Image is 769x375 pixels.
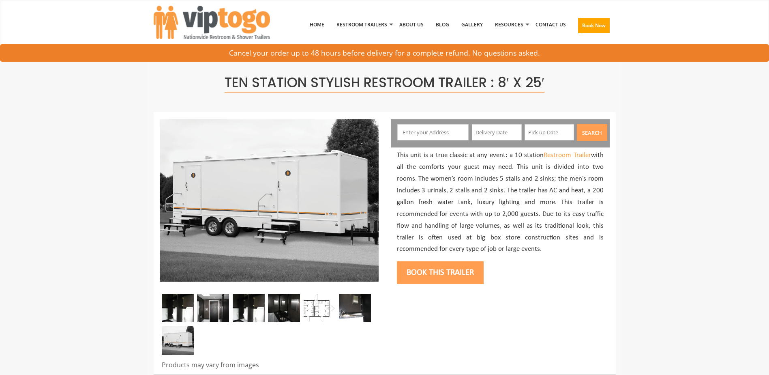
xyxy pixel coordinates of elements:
[304,4,330,46] a: Home
[154,6,270,39] img: VIPTOGO
[472,124,522,140] input: Delivery Date
[455,4,489,46] a: Gallery
[303,294,335,322] img: Floor Plan of 10 station restroom with sink and toilet
[525,124,574,140] input: Pick up Date
[578,18,610,33] button: Book Now
[225,73,544,93] span: Ten Station Stylish Restroom Trailer : 8′ x 25′
[160,360,379,374] div: Products may vary from images
[529,4,572,46] a: Contact Us
[397,261,484,284] button: Book this trailer
[162,294,194,322] img: Three urinals installed in a restroom trailer and separated by separators
[197,294,229,322] img: This bathroom trailer has ample space to move people in and out.
[162,326,194,355] img: A front view of trailer booth with ten restrooms, and two doors with male and female sign on them
[489,4,529,46] a: Resources
[397,150,604,255] p: This unit is a true classic at any event: a 10 station with all the comforts your guest may need....
[160,119,379,282] img: A front view of trailer booth with ten restrooms, and two doors with male and female sign on them
[430,4,455,46] a: Blog
[544,152,591,159] a: Restroom Trailer
[572,4,616,51] a: Book Now
[577,124,607,141] button: Search
[330,4,393,46] a: Restroom Trailers
[397,124,469,140] input: Enter your Address
[233,294,265,322] img: Even the urinals offer privacy as they are separated by black walls.
[268,294,300,322] img: Double sinks provide ample room for cleaning up after using the facilities.
[339,294,371,322] img: Restroom Trailer
[393,4,430,46] a: About Us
